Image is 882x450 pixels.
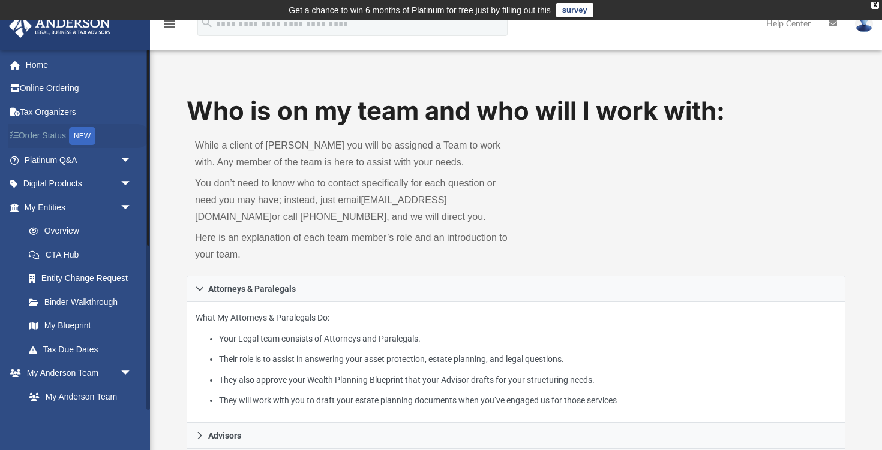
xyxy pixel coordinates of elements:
[208,285,296,293] span: Attorneys & Paralegals
[8,361,144,385] a: My Anderson Teamarrow_drop_down
[162,17,176,31] i: menu
[17,267,150,291] a: Entity Change Request
[195,175,508,225] p: You don’t need to know who to contact specifically for each question or need you may have; instea...
[196,310,836,408] p: What My Attorneys & Paralegals Do:
[17,290,150,314] a: Binder Walkthrough
[855,15,873,32] img: User Pic
[120,361,144,386] span: arrow_drop_down
[5,14,114,38] img: Anderson Advisors Platinum Portal
[871,2,879,9] div: close
[289,3,551,17] div: Get a chance to win 6 months of Platinum for free just by filling out this
[8,148,150,172] a: Platinum Q&Aarrow_drop_down
[8,53,150,77] a: Home
[8,195,150,219] a: My Entitiesarrow_drop_down
[208,431,241,440] span: Advisors
[120,195,144,220] span: arrow_drop_down
[120,148,144,173] span: arrow_drop_down
[200,16,214,29] i: search
[120,172,144,197] span: arrow_drop_down
[219,393,836,408] li: They will work with you to draft your estate planning documents when you’ve engaged us for those ...
[17,337,150,361] a: Tax Due Dates
[17,243,150,267] a: CTA Hub
[195,195,447,222] a: [EMAIL_ADDRESS][DOMAIN_NAME]
[556,3,593,17] a: survey
[187,423,845,449] a: Advisors
[8,100,150,124] a: Tax Organizers
[187,302,845,424] div: Attorneys & Paralegals
[17,219,150,243] a: Overview
[69,127,95,145] div: NEW
[8,77,150,101] a: Online Ordering
[162,23,176,31] a: menu
[187,276,845,302] a: Attorneys & Paralegals
[8,172,150,196] a: Digital Productsarrow_drop_down
[17,314,144,338] a: My Blueprint
[219,331,836,346] li: Your Legal team consists of Attorneys and Paralegals.
[17,409,144,433] a: Anderson System
[195,229,508,263] p: Here is an explanation of each team member’s role and an introduction to your team.
[219,373,836,388] li: They also approve your Wealth Planning Blueprint that your Advisor drafts for your structuring ne...
[195,137,508,171] p: While a client of [PERSON_NAME] you will be assigned a Team to work with. Any member of the team ...
[187,93,845,129] h1: Who is on my team and who will I work with:
[8,124,150,149] a: Order StatusNEW
[219,352,836,367] li: Their role is to assist in answering your asset protection, estate planning, and legal questions.
[17,385,138,409] a: My Anderson Team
